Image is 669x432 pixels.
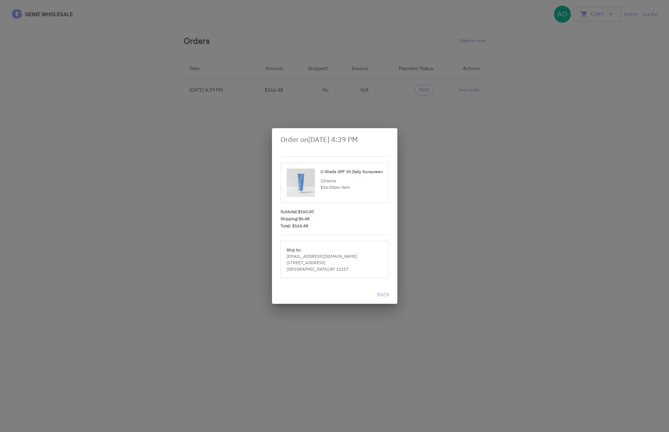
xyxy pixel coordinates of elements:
div: [EMAIL_ADDRESS][DOMAIN_NAME] [287,253,383,260]
button: Back [372,288,395,301]
div: 10 items [321,178,383,184]
div: [GEOGRAPHIC_DATA] , NY 11217 [287,266,383,272]
div: Total: $166.48 [280,223,389,229]
img: Product [287,169,315,197]
div: Subtotal: $160.00 [280,209,389,215]
h2: Order on [DATE] 4:39 PM [272,128,397,151]
div: Shipping: $6.48 [280,216,389,222]
div: [STREET_ADDRESS] [287,260,383,266]
div: $16.00 per item [321,184,383,191]
div: C-Shells SPF 30 Daily Sunscreen [321,169,383,175]
div: Ship to: [287,247,383,253]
